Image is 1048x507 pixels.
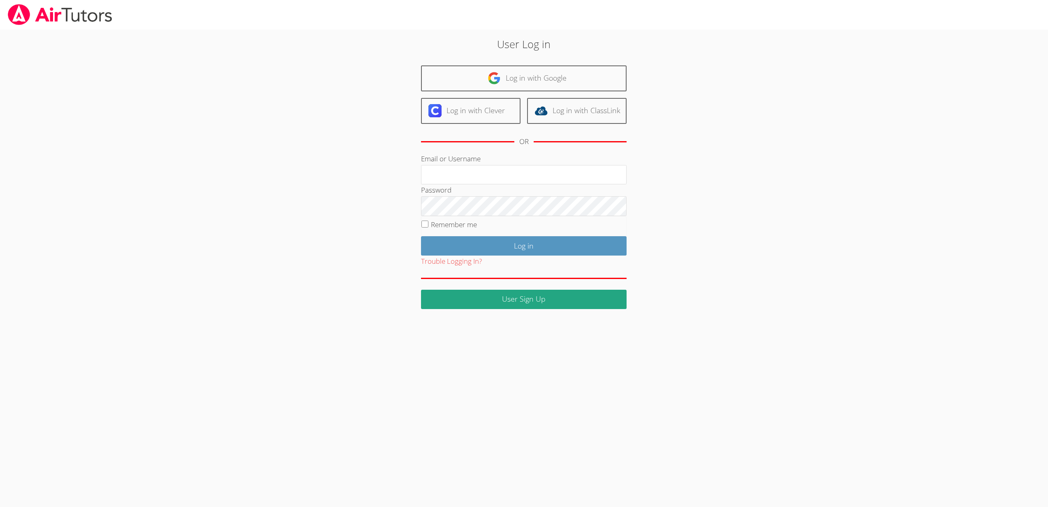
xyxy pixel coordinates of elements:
img: airtutors_banner-c4298cdbf04f3fff15de1276eac7730deb9818008684d7c2e4769d2f7ddbe033.png [7,4,113,25]
label: Email or Username [421,154,481,163]
a: Log in with ClassLink [527,98,627,124]
a: User Sign Up [421,290,627,309]
img: classlink-logo-d6bb404cc1216ec64c9a2012d9dc4662098be43eaf13dc465df04b49fa7ab582.svg [534,104,548,117]
button: Trouble Logging In? [421,256,482,267]
a: Log in with Clever [421,98,521,124]
div: OR [519,136,529,148]
h2: User Log in [241,36,807,52]
img: google-logo-50288ca7cdecda66e5e0955fdab243c47b7ad437acaf1139b6f446037453330a.svg [488,72,501,85]
a: Log in with Google [421,65,627,91]
label: Remember me [431,220,477,229]
img: clever-logo-6eab21bc6e7a338710f1a6ff85c0baf02591cd810cc4098c63d3a4b26e2feb20.svg [428,104,442,117]
input: Log in [421,236,627,256]
label: Password [421,185,451,195]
